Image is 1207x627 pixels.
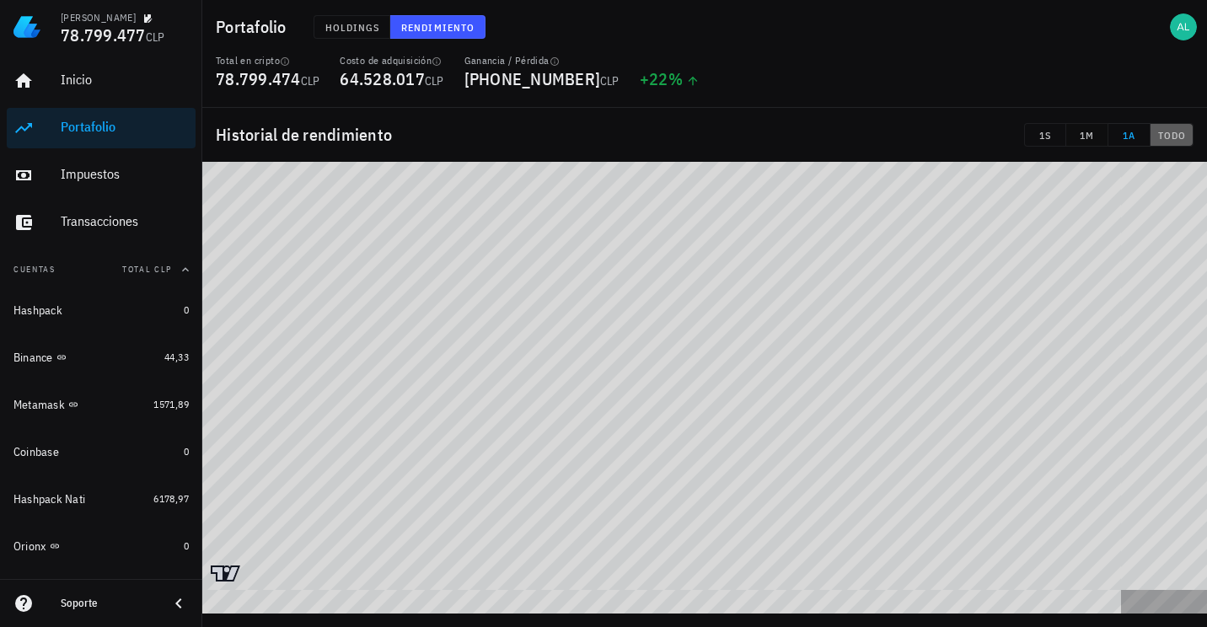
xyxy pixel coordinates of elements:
button: Rendimiento [390,15,485,39]
div: Orionx [13,539,46,554]
span: CLP [146,29,165,45]
span: 1S [1032,129,1059,142]
a: Coinbase 0 [7,431,196,472]
img: LedgiFi [13,13,40,40]
button: Holdings [314,15,391,39]
span: TODO [1157,129,1186,142]
button: 1S [1024,123,1066,147]
a: Portafolio [7,108,196,148]
a: Charting by TradingView [211,565,240,581]
a: Hashpack 0 [7,290,196,330]
span: 64.528.017 [340,67,425,90]
span: Holdings [325,21,380,34]
span: % [668,67,683,90]
button: 1M [1066,123,1108,147]
div: Binance [13,351,53,365]
div: Portafolio [61,119,189,135]
div: avatar [1170,13,1197,40]
div: Transacciones [61,213,189,229]
div: Soporte [61,597,155,610]
span: 0 [184,445,189,458]
div: Hashpack [13,303,62,318]
span: 6178,97 [153,492,189,505]
a: Transacciones [7,202,196,243]
a: Metamask 1571,89 [7,384,196,425]
div: Costo de adquisición [340,54,443,67]
span: CLP [600,73,620,88]
div: +22 [640,71,700,88]
a: Inicio [7,61,196,101]
span: 44,33 [164,351,189,363]
span: 0 [184,539,189,552]
span: 0 [184,303,189,316]
div: Impuestos [61,166,189,182]
a: Binance 44,33 [7,337,196,378]
button: CuentasTotal CLP [7,249,196,290]
span: 1571,89 [153,398,189,410]
div: Historial de rendimiento [202,108,1207,162]
button: 1A [1108,123,1151,147]
span: 1M [1073,129,1101,142]
span: CLP [301,73,320,88]
h1: Portafolio [216,13,293,40]
button: TODO [1151,123,1194,147]
div: Metamask [13,398,65,412]
div: Ganancia / Pérdida [464,54,620,67]
span: 78.799.474 [216,67,301,90]
a: Hashpack Nati 6178,97 [7,479,196,519]
div: Inicio [61,72,189,88]
span: Total CLP [122,264,172,275]
a: Impuestos [7,155,196,196]
div: Total en cripto [216,54,319,67]
span: Rendimiento [400,21,475,34]
div: Hashpack Nati [13,492,85,506]
div: [PERSON_NAME] [61,11,136,24]
span: 78.799.477 [61,24,146,46]
a: Orionx 0 [7,526,196,566]
span: CLP [425,73,444,88]
span: [PHONE_NUMBER] [464,67,601,90]
span: 1A [1115,129,1143,142]
div: Coinbase [13,445,59,459]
